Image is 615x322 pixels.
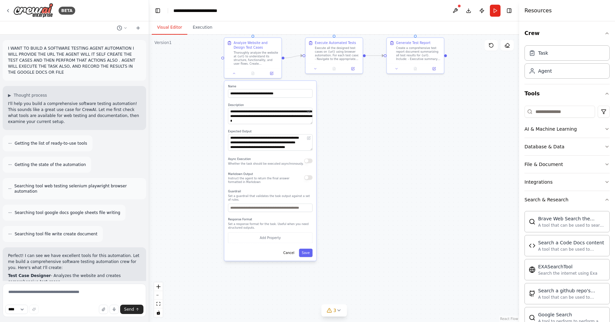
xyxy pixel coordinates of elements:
[228,103,312,107] label: Description
[524,24,610,43] button: Crew
[154,282,163,291] button: zoom in
[281,249,297,257] button: Cancel
[234,41,279,50] div: Analyze Website and Design Test Cases
[538,295,605,300] div: A tool that can be used to semantic search a query from a github repo's content. This is not the ...
[154,308,163,317] button: toggle interactivity
[14,183,141,194] span: Searching tool web testing selenium playwright browser automation
[529,314,535,321] img: SerpApiGoogleSearchTool
[333,307,336,314] span: 3
[15,231,98,237] span: Searching tool file write create document
[114,24,130,32] button: Switch to previous chat
[153,6,162,15] button: Hide left sidebar
[99,305,108,314] button: Upload files
[228,190,312,193] label: Guardrail
[8,93,11,98] span: ▶
[324,66,344,72] button: No output available
[321,304,347,317] button: 3
[529,242,535,249] img: CodeDocsSearchTool
[8,45,141,75] p: I WANT TO BUILD A SOFTWARE TESTING AGENT AUTOMATION I WILL PROVIDE THE URL THE AGENT WILL IT SELF...
[538,223,605,228] div: A tool that can be used to search the internet with a search_query.
[538,247,605,252] div: A tool that can be used to semantic search a query from a Code Docs content.
[315,41,356,45] div: Execute Automated Tests
[8,273,141,285] li: - Analyzes the website and creates comprehensive test cases
[529,266,535,273] img: EXASearchTool
[285,53,303,60] g: Edge from 2f735bef-0282-420d-95c3-060b844f46b0 to 4bd1737d-2914-4b72-8d15-c6a25baaedd7
[228,172,253,176] span: Markdown Output
[306,135,312,141] button: Open in editor
[154,300,163,308] button: fit view
[529,290,535,297] img: GithubSearchTool
[15,141,87,146] span: Getting the list of ready-to-use tools
[500,317,518,321] a: React Flow attribution
[305,37,363,74] div: Execute Automated TestsExecute all the designed test cases on {url} using browser automation. For...
[154,40,172,45] div: Version 1
[59,7,75,15] div: BETA
[538,271,597,276] div: Search the internet using Exa
[396,41,430,45] div: Generate Test Report
[306,109,312,114] button: Open in editor
[524,7,552,15] h4: Resources
[228,222,312,229] p: Set a response format for the task. Useful when you need structured outputs.
[524,84,610,103] button: Tools
[228,158,251,161] span: Async Execution
[538,215,605,222] div: Brave Web Search the internet
[315,46,360,61] div: Execute all the designed test cases on {url} using browser automation. For each test case: - Navi...
[524,191,610,208] button: Search & Research
[325,0,336,35] g: Edge from b79a1865-5727-4da7-aee4-2dc110ffd86f to 4bd1737d-2914-4b72-8d15-c6a25baaedd7
[524,120,610,138] button: AI & Machine Learning
[538,263,597,270] div: EXASearchTool
[15,162,86,167] span: Getting the state of the automation
[524,161,563,168] div: File & Document
[524,179,552,185] div: Integrations
[524,143,564,150] div: Database & Data
[524,138,610,155] button: Database & Data
[15,210,120,215] span: Searching tool google docs google sheets file writing
[524,156,610,173] button: File & Document
[120,305,143,314] button: Send
[8,93,47,98] button: ▶Thought process
[524,126,577,132] div: AI & Machine Learning
[154,282,163,317] div: React Flow controls
[538,287,605,294] div: Search a github repo's content
[228,177,304,184] p: Instruct the agent to return the final answer formatted in Markdown
[228,194,312,202] p: Set a guardrail that validates the task output against a set of rules.
[345,66,361,72] button: Open in side panel
[29,305,39,314] button: Improve this prompt
[426,66,442,72] button: Open in side panel
[173,7,217,14] nav: breadcrumb
[154,291,163,300] button: zoom out
[405,66,425,72] button: No output available
[228,162,304,165] p: Whether the task should be executed asynchronously.
[251,0,255,35] g: Edge from 80a0495b-348a-4479-8aa1-022f26a071c7 to 2f735bef-0282-420d-95c3-060b844f46b0
[505,6,514,15] button: Hide right sidebar
[228,85,312,88] label: Name
[538,311,605,318] div: Google Search
[399,0,418,35] g: Edge from 3e04508a-79ae-4303-bc35-2af0755655bd to 84c3f1a2-e418-4fd2-8d46-57a4614b7b3b
[8,273,51,278] strong: Test Case Designer
[13,3,53,18] img: Logo
[8,101,141,125] p: I'll help you build a comprehensive software testing automation! This sounds like a great use cas...
[124,307,134,312] span: Send
[187,21,218,35] button: Execution
[386,37,444,74] div: Generate Test ReportCreate a comprehensive test report document summarizing all test results for ...
[524,173,610,191] button: Integrations
[234,51,279,66] div: Thoroughly analyze the website at {url} to understand its structure, functionality, and user flow...
[8,253,141,271] p: Perfect! I can see we have excellent tools for this automation. Let me build a comprehensive soft...
[396,46,441,61] div: Create a comprehensive test report document summarizing all test results for {url}. Include: - Ex...
[109,305,119,314] button: Click to speak your automation idea
[538,50,548,56] div: Task
[538,239,605,246] div: Search a Code Docs content
[224,37,282,78] div: Analyze Website and Design Test CasesThoroughly analyze the website at {url} to understand its st...
[529,218,535,225] img: BraveSearchTool
[299,249,312,257] button: Save
[228,218,312,221] label: Response Format
[14,93,47,98] span: Thought process
[524,43,610,84] div: Crew
[366,53,384,58] g: Edge from 4bd1737d-2914-4b72-8d15-c6a25baaedd7 to 84c3f1a2-e418-4fd2-8d46-57a4614b7b3b
[228,232,312,243] button: Add Property
[524,196,568,203] div: Search & Research
[243,71,263,76] button: No output available
[538,68,552,74] div: Agent
[264,71,280,76] button: Open in side panel
[133,24,143,32] button: Start a new chat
